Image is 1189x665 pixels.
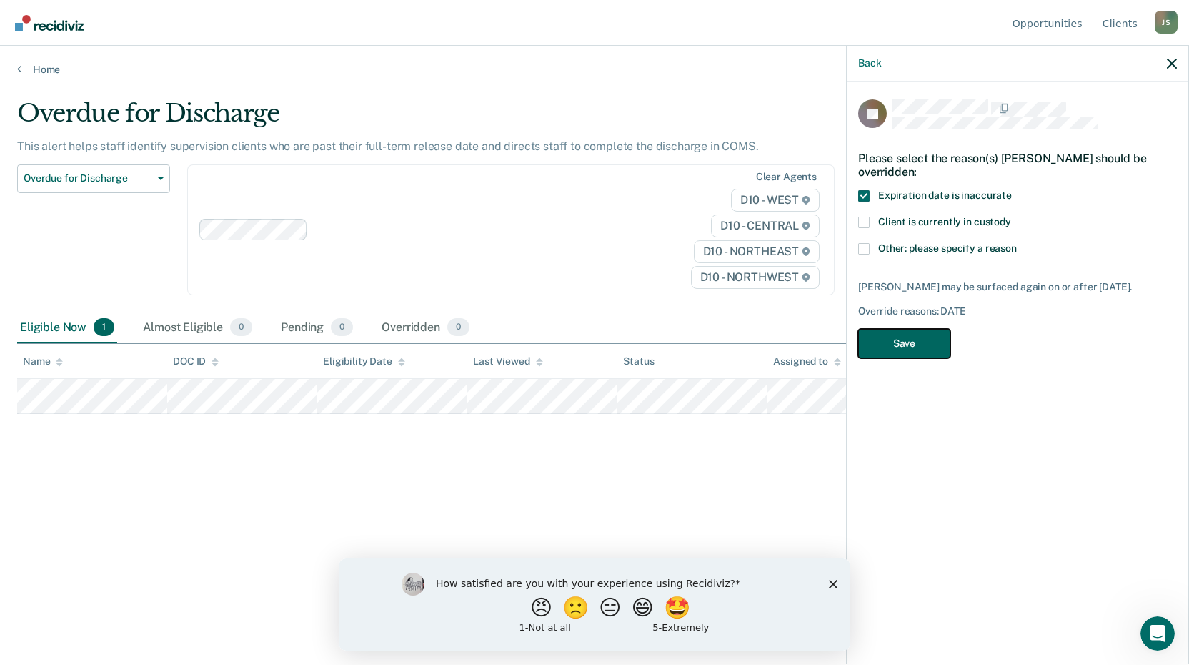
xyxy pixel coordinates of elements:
[858,281,1177,293] div: [PERSON_NAME] may be surfaced again on or after [DATE].
[858,140,1177,190] div: Please select the reason(s) [PERSON_NAME] should be overridden:
[1155,11,1178,34] div: J S
[473,355,542,368] div: Last Viewed
[339,558,850,651] iframe: Survey by Kim from Recidiviz
[230,318,252,337] span: 0
[773,355,840,368] div: Assigned to
[24,172,152,184] span: Overdue for Discharge
[756,171,817,183] div: Clear agents
[94,318,114,337] span: 1
[858,57,881,69] button: Back
[1140,616,1175,651] iframe: Intercom live chat
[1155,11,1178,34] button: Profile dropdown button
[17,63,1172,76] a: Home
[623,355,654,368] div: Status
[711,215,820,237] span: D10 - CENTRAL
[878,242,1017,254] span: Other: please specify a reason
[694,240,820,263] span: D10 - NORTHEAST
[323,355,405,368] div: Eligibility Date
[731,189,820,212] span: D10 - WEST
[173,355,219,368] div: DOC ID
[379,312,472,344] div: Overridden
[278,312,356,344] div: Pending
[17,139,759,153] p: This alert helps staff identify supervision clients who are past their full-term release date and...
[447,318,469,337] span: 0
[878,216,1011,227] span: Client is currently in custody
[331,318,353,337] span: 0
[140,312,255,344] div: Almost Eligible
[691,266,820,289] span: D10 - NORTHWEST
[17,99,909,139] div: Overdue for Discharge
[17,312,117,344] div: Eligible Now
[15,15,84,31] img: Recidiviz
[858,329,950,358] button: Save
[878,189,1012,201] span: Expiration date is inaccurate
[858,305,1177,317] div: Override reasons: DATE
[23,355,63,368] div: Name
